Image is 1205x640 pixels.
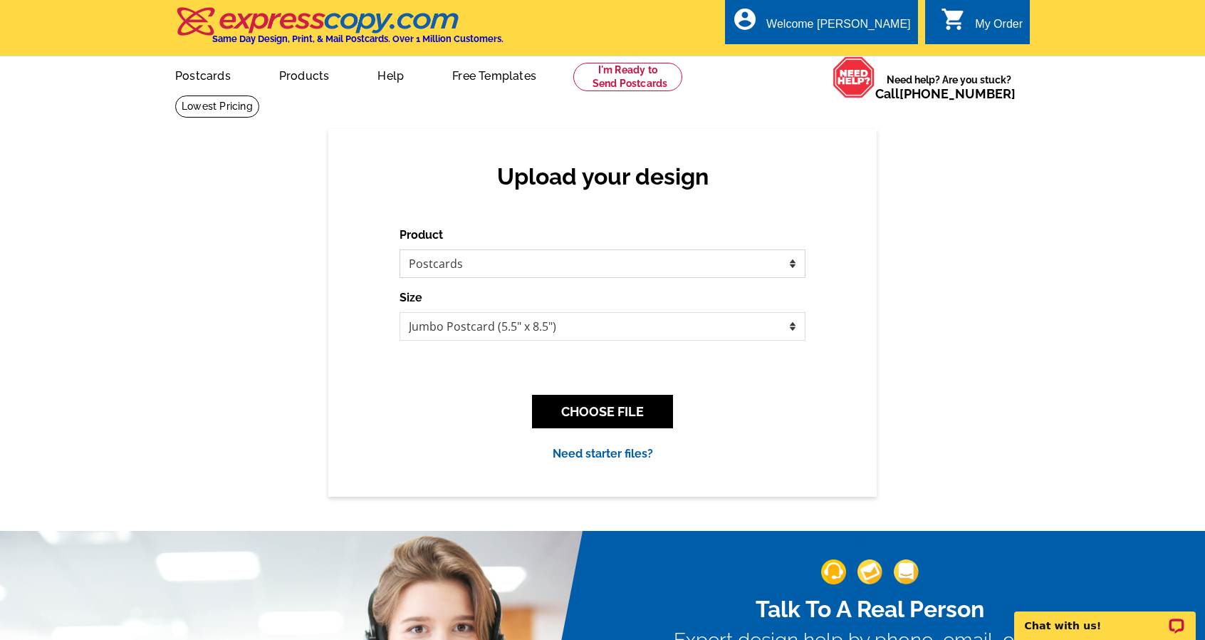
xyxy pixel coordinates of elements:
h2: Talk To A Real Person [674,596,1065,623]
a: shopping_cart My Order [941,16,1023,33]
i: shopping_cart [941,6,966,32]
a: [PHONE_NUMBER] [899,86,1016,101]
label: Product [400,227,443,244]
a: Products [256,58,353,91]
img: support-img-3_1.png [894,559,919,584]
img: support-img-2.png [857,559,882,584]
button: CHOOSE FILE [532,395,673,428]
i: account_circle [732,6,758,32]
a: Same Day Design, Print, & Mail Postcards. Over 1 Million Customers. [175,17,504,44]
span: Need help? Are you stuck? [875,73,1023,101]
a: Need starter files? [553,447,653,460]
img: support-img-1.png [821,559,846,584]
img: help [833,56,875,98]
h2: Upload your design [414,163,791,190]
label: Size [400,289,422,306]
div: My Order [975,18,1023,38]
div: Welcome [PERSON_NAME] [766,18,910,38]
a: Postcards [152,58,254,91]
a: Free Templates [429,58,559,91]
iframe: LiveChat chat widget [1005,595,1205,640]
h4: Same Day Design, Print, & Mail Postcards. Over 1 Million Customers. [212,33,504,44]
span: Call [875,86,1016,101]
a: Help [355,58,427,91]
